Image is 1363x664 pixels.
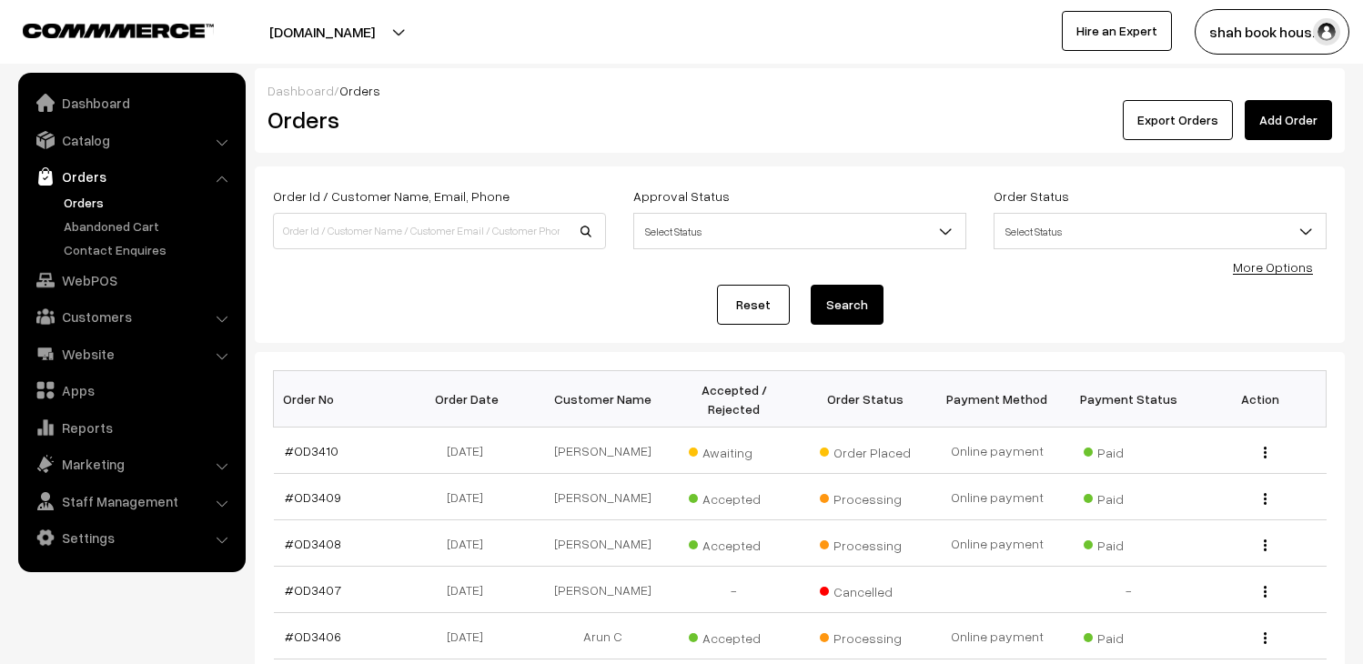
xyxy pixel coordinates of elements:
[1264,493,1267,505] img: Menu
[405,428,537,474] td: [DATE]
[811,285,883,325] button: Search
[689,624,780,648] span: Accepted
[23,485,239,518] a: Staff Management
[285,536,341,551] a: #OD3408
[717,285,790,325] a: Reset
[59,240,239,259] a: Contact Enquires
[23,374,239,407] a: Apps
[23,264,239,297] a: WebPOS
[537,613,669,659] td: Arun C
[59,193,239,212] a: Orders
[23,160,239,193] a: Orders
[1084,438,1175,462] span: Paid
[633,213,966,249] span: Select Status
[206,9,439,55] button: [DOMAIN_NAME]
[1264,586,1267,598] img: Menu
[1264,447,1267,458] img: Menu
[1264,539,1267,551] img: Menu
[1264,632,1267,644] img: Menu
[1195,9,1349,55] button: shah book hous…
[932,428,1064,474] td: Online payment
[23,18,182,40] a: COMMMERCE
[268,106,604,134] h2: Orders
[537,371,669,428] th: Customer Name
[689,485,780,508] span: Accepted
[59,216,239,236] a: Abandoned Cart
[405,520,537,567] td: [DATE]
[820,485,911,508] span: Processing
[994,213,1327,249] span: Select Status
[994,216,1326,247] span: Select Status
[1123,100,1233,140] button: Export Orders
[689,531,780,555] span: Accepted
[820,578,911,601] span: Cancelled
[405,567,537,613] td: [DATE]
[932,520,1064,567] td: Online payment
[668,371,800,428] th: Accepted / Rejected
[405,613,537,659] td: [DATE]
[23,411,239,444] a: Reports
[994,186,1069,206] label: Order Status
[268,83,334,98] a: Dashboard
[932,371,1064,428] th: Payment Method
[1084,624,1175,648] span: Paid
[932,613,1064,659] td: Online payment
[634,216,965,247] span: Select Status
[932,474,1064,520] td: Online payment
[668,567,800,613] td: -
[1084,485,1175,508] span: Paid
[537,567,669,613] td: [PERSON_NAME]
[23,24,214,37] img: COMMMERCE
[285,629,341,644] a: #OD3406
[268,81,1332,100] div: /
[800,371,932,428] th: Order Status
[537,474,669,520] td: [PERSON_NAME]
[1063,567,1195,613] td: -
[23,86,239,119] a: Dashboard
[23,448,239,480] a: Marketing
[820,438,911,462] span: Order Placed
[23,337,239,370] a: Website
[285,489,341,505] a: #OD3409
[1313,18,1340,45] img: user
[23,521,239,554] a: Settings
[1084,531,1175,555] span: Paid
[1062,11,1172,51] a: Hire an Expert
[1195,371,1327,428] th: Action
[273,186,510,206] label: Order Id / Customer Name, Email, Phone
[820,531,911,555] span: Processing
[339,83,380,98] span: Orders
[405,474,537,520] td: [DATE]
[1233,259,1313,275] a: More Options
[405,371,537,428] th: Order Date
[820,624,911,648] span: Processing
[537,520,669,567] td: [PERSON_NAME]
[537,428,669,474] td: [PERSON_NAME]
[1245,100,1332,140] a: Add Order
[1063,371,1195,428] th: Payment Status
[273,213,606,249] input: Order Id / Customer Name / Customer Email / Customer Phone
[23,300,239,333] a: Customers
[285,582,341,598] a: #OD3407
[274,371,406,428] th: Order No
[23,124,239,156] a: Catalog
[285,443,338,458] a: #OD3410
[633,186,730,206] label: Approval Status
[689,438,780,462] span: Awaiting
